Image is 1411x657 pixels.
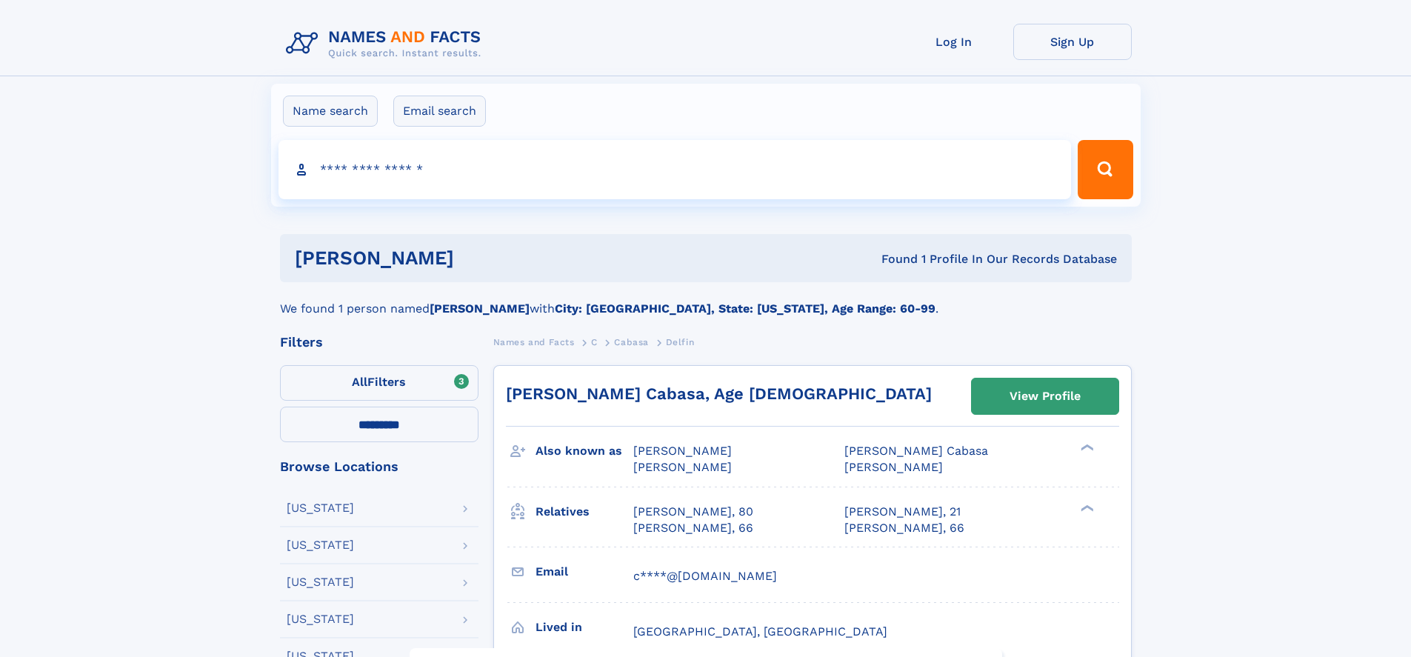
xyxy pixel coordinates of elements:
[536,499,633,524] h3: Relatives
[280,24,493,64] img: Logo Names and Facts
[278,140,1072,199] input: search input
[1013,24,1132,60] a: Sign Up
[393,96,486,127] label: Email search
[280,282,1132,318] div: We found 1 person named with .
[280,336,478,349] div: Filters
[536,615,633,640] h3: Lived in
[633,444,732,458] span: [PERSON_NAME]
[287,613,354,625] div: [US_STATE]
[1010,379,1081,413] div: View Profile
[614,337,649,347] span: Cabasa
[280,460,478,473] div: Browse Locations
[633,460,732,474] span: [PERSON_NAME]
[633,624,887,638] span: [GEOGRAPHIC_DATA], [GEOGRAPHIC_DATA]
[895,24,1013,60] a: Log In
[972,378,1118,414] a: View Profile
[614,333,649,351] a: Cabasa
[633,520,753,536] a: [PERSON_NAME], 66
[283,96,378,127] label: Name search
[506,384,932,403] a: [PERSON_NAME] Cabasa, Age [DEMOGRAPHIC_DATA]
[352,375,367,389] span: All
[287,502,354,514] div: [US_STATE]
[633,504,753,520] a: [PERSON_NAME], 80
[591,333,598,351] a: C
[844,444,988,458] span: [PERSON_NAME] Cabasa
[287,539,354,551] div: [US_STATE]
[844,460,943,474] span: [PERSON_NAME]
[1078,140,1133,199] button: Search Button
[844,504,961,520] a: [PERSON_NAME], 21
[295,249,668,267] h1: [PERSON_NAME]
[591,337,598,347] span: C
[536,559,633,584] h3: Email
[555,301,935,316] b: City: [GEOGRAPHIC_DATA], State: [US_STATE], Age Range: 60-99
[667,251,1117,267] div: Found 1 Profile In Our Records Database
[1077,443,1095,453] div: ❯
[430,301,530,316] b: [PERSON_NAME]
[666,337,695,347] span: Delfin
[1077,503,1095,513] div: ❯
[280,365,478,401] label: Filters
[844,520,964,536] a: [PERSON_NAME], 66
[493,333,575,351] a: Names and Facts
[536,438,633,464] h3: Also known as
[287,576,354,588] div: [US_STATE]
